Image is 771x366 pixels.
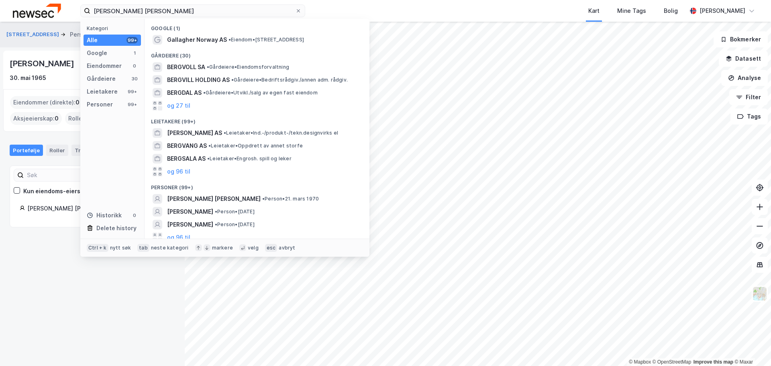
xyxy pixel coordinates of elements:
[87,244,108,252] div: Ctrl + k
[151,245,189,251] div: neste kategori
[167,88,202,98] span: BERGDAL AS
[167,35,227,45] span: Gallagher Norway AS
[207,155,210,162] span: •
[145,178,369,192] div: Personer (99+)
[265,244,277,252] div: esc
[629,359,651,365] a: Mapbox
[87,35,98,45] div: Alle
[215,209,217,215] span: •
[167,75,230,85] span: BERGVILL HOLDING AS
[27,204,165,213] div: [PERSON_NAME] [PERSON_NAME]
[653,359,691,365] a: OpenStreetMap
[10,145,43,156] div: Portefølje
[55,114,59,123] span: 0
[248,245,259,251] div: velg
[87,100,113,109] div: Personer
[203,90,206,96] span: •
[70,30,89,39] div: Person
[693,359,733,365] a: Improve this map
[617,6,646,16] div: Mine Tags
[46,145,68,156] div: Roller
[126,88,138,95] div: 99+
[714,31,768,47] button: Bokmerker
[208,143,303,149] span: Leietaker • Oppdrett av annet storfe
[207,155,292,162] span: Leietaker • Engrosh. spill og leker
[215,221,255,228] span: Person • [DATE]
[87,74,116,84] div: Gårdeiere
[167,101,190,110] button: og 27 til
[212,245,233,251] div: markere
[87,211,122,220] div: Historikk
[90,5,295,17] input: Søk på adresse, matrikkel, gårdeiere, leietakere eller personer
[752,286,767,301] img: Z
[10,73,46,83] div: 30. mai 1965
[215,221,217,227] span: •
[729,89,768,105] button: Filter
[87,25,141,31] div: Kategori
[664,6,678,16] div: Bolig
[207,64,209,70] span: •
[145,112,369,127] div: Leietakere (99+)
[167,141,207,151] span: BERGVANG AS
[24,169,112,181] input: Søk
[167,62,205,72] span: BERGVOLL SA
[96,223,137,233] div: Delete history
[110,245,131,251] div: nytt søk
[87,48,107,58] div: Google
[167,154,206,164] span: BERGSALA AS
[126,37,138,43] div: 99+
[167,207,213,217] span: [PERSON_NAME]
[207,64,289,70] span: Gårdeiere • Eiendomsforvaltning
[721,70,768,86] button: Analyse
[215,209,255,215] span: Person • [DATE]
[87,61,122,71] div: Eiendommer
[167,128,222,138] span: [PERSON_NAME] AS
[719,51,768,67] button: Datasett
[731,327,771,366] iframe: Chat Widget
[131,212,138,219] div: 0
[145,19,369,33] div: Google (1)
[203,90,318,96] span: Gårdeiere • Utvikl./salg av egen fast eiendom
[167,194,261,204] span: [PERSON_NAME] [PERSON_NAME]
[730,108,768,125] button: Tags
[87,87,118,96] div: Leietakere
[65,112,93,125] div: Roller :
[167,233,190,242] button: og 96 til
[131,63,138,69] div: 0
[75,98,80,107] span: 0
[224,130,226,136] span: •
[10,112,62,125] div: Aksjeeierskap :
[231,77,234,83] span: •
[145,46,369,61] div: Gårdeiere (30)
[23,186,91,196] div: Kun eiendoms-eierskap
[13,4,61,18] img: newsec-logo.f6e21ccffca1b3a03d2d.png
[167,167,190,176] button: og 96 til
[262,196,265,202] span: •
[137,244,149,252] div: tab
[228,37,231,43] span: •
[208,143,211,149] span: •
[279,245,295,251] div: avbryt
[131,50,138,56] div: 1
[262,196,319,202] span: Person • 21. mars 1970
[6,31,61,39] button: [STREET_ADDRESS]
[167,220,213,229] span: [PERSON_NAME]
[700,6,745,16] div: [PERSON_NAME]
[10,57,75,70] div: [PERSON_NAME]
[228,37,304,43] span: Eiendom • [STREET_ADDRESS]
[10,96,83,109] div: Eiendommer (direkte) :
[131,76,138,82] div: 30
[71,145,126,156] div: Transaksjoner
[588,6,600,16] div: Kart
[126,101,138,108] div: 99+
[231,77,348,83] span: Gårdeiere • Bedriftsrådgiv./annen adm. rådgiv.
[224,130,338,136] span: Leietaker • Ind.-/produkt-/tekn.designvirks el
